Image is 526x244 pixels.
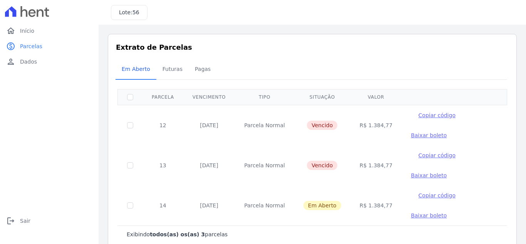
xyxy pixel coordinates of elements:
a: Em Aberto [116,60,156,80]
a: Futuras [156,60,189,80]
button: Copiar código [411,111,463,119]
a: Baixar boleto [411,131,447,139]
th: Valor [350,89,402,105]
td: R$ 1.384,77 [350,145,402,185]
span: Sair [20,217,30,225]
span: Início [20,27,34,35]
button: Copiar código [411,151,463,159]
p: Exibindo parcelas [127,231,228,238]
a: Baixar boleto [411,172,447,179]
th: Vencimento [183,89,235,105]
span: Em Aberto [303,201,341,210]
td: [DATE] [183,145,235,185]
td: R$ 1.384,77 [350,105,402,145]
td: Parcela Normal [235,185,294,225]
a: personDados [3,54,95,69]
span: Futuras [158,61,187,77]
td: R$ 1.384,77 [350,185,402,225]
span: Baixar boleto [411,172,447,178]
i: logout [6,216,15,225]
span: Vencido [307,161,337,170]
td: 12 [142,105,183,145]
i: person [6,57,15,66]
span: Pagas [190,61,215,77]
span: Copiar código [419,112,456,118]
span: Baixar boleto [411,132,447,138]
i: home [6,26,15,35]
span: 56 [132,9,139,15]
i: paid [6,42,15,51]
a: Baixar boleto [411,212,447,219]
h3: Lote: [119,8,139,17]
a: paidParcelas [3,39,95,54]
span: Em Aberto [117,61,155,77]
td: [DATE] [183,185,235,225]
a: Pagas [189,60,217,80]
td: [DATE] [183,105,235,145]
td: Parcela Normal [235,145,294,185]
span: Parcelas [20,42,42,50]
h3: Extrato de Parcelas [116,42,509,52]
td: 13 [142,145,183,185]
span: Vencido [307,121,337,130]
td: 14 [142,185,183,225]
button: Copiar código [411,192,463,199]
th: Parcela [142,89,183,105]
span: Copiar código [419,192,456,199]
td: Parcela Normal [235,105,294,145]
span: Copiar código [419,152,456,158]
span: Dados [20,58,37,66]
a: logoutSair [3,213,95,229]
th: Situação [294,89,350,105]
th: Tipo [235,89,294,105]
span: Baixar boleto [411,212,447,219]
a: homeInício [3,23,95,39]
b: todos(as) os(as) 3 [150,231,205,237]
